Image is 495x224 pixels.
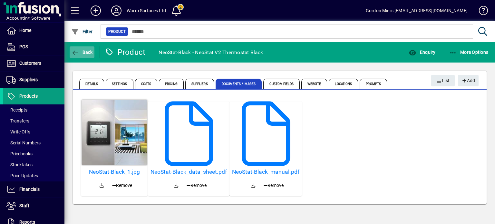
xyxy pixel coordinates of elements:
[19,203,29,208] span: Staff
[366,5,468,16] div: Gordon Miers [EMAIL_ADDRESS][DOMAIN_NAME]
[436,75,450,86] span: List
[3,126,64,137] a: Write Offs
[184,180,209,191] button: Remove
[19,61,41,66] span: Customers
[263,79,299,89] span: Custom Fields
[6,107,27,112] span: Receipts
[19,187,40,192] span: Financials
[6,118,29,123] span: Transfers
[19,77,38,82] span: Suppliers
[106,79,133,89] span: Settings
[301,79,327,89] span: Website
[409,50,435,55] span: Enquiry
[108,28,126,35] span: Product
[187,182,207,189] span: Remove
[329,79,358,89] span: Locations
[461,75,475,86] span: Add
[232,169,299,175] a: NeoStat-Black_manual.pdf
[246,178,261,193] a: Download
[3,115,64,126] a: Transfers
[3,148,64,159] a: Pricebooks
[6,129,30,134] span: Write Offs
[159,79,184,89] span: Pricing
[64,46,100,58] app-page-header-button: Back
[159,47,263,58] div: NeoStat-Black - NeoStat V2 Thermostat Black
[110,180,135,191] button: Remove
[3,23,64,39] a: Home
[3,198,64,214] a: Staff
[71,29,93,34] span: Filter
[3,55,64,72] a: Customers
[169,178,184,193] a: Download
[360,79,387,89] span: Prompts
[112,182,132,189] span: Remove
[70,26,94,37] button: Filter
[71,50,93,55] span: Back
[431,75,455,86] button: List
[19,28,31,33] span: Home
[94,178,110,193] a: Download
[3,137,64,148] a: Serial Numbers
[19,93,38,99] span: Products
[6,140,41,145] span: Serial Numbers
[6,162,33,167] span: Stocktakes
[3,72,64,88] a: Suppliers
[3,181,64,198] a: Financials
[6,151,33,156] span: Pricebooks
[261,180,286,191] button: Remove
[105,47,146,57] div: Product
[216,79,262,89] span: Documents / Images
[3,170,64,181] a: Price Updates
[448,46,490,58] button: More Options
[70,46,94,58] button: Back
[6,173,38,178] span: Price Updates
[85,5,106,16] button: Add
[449,50,489,55] span: More Options
[185,79,214,89] span: Suppliers
[79,79,104,89] span: Details
[106,5,127,16] button: Profile
[3,39,64,55] a: POS
[150,169,227,175] a: NeoStat-Black_data_sheet.pdf
[19,44,28,49] span: POS
[83,169,145,175] a: NeoStat-Black_1.jpg
[3,159,64,170] a: Stocktakes
[474,1,487,22] a: Knowledge Base
[264,182,284,189] span: Remove
[135,79,158,89] span: Costs
[458,75,479,86] button: Add
[127,5,166,16] div: Warm Surfaces Ltd
[3,104,64,115] a: Receipts
[407,46,437,58] button: Enquiry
